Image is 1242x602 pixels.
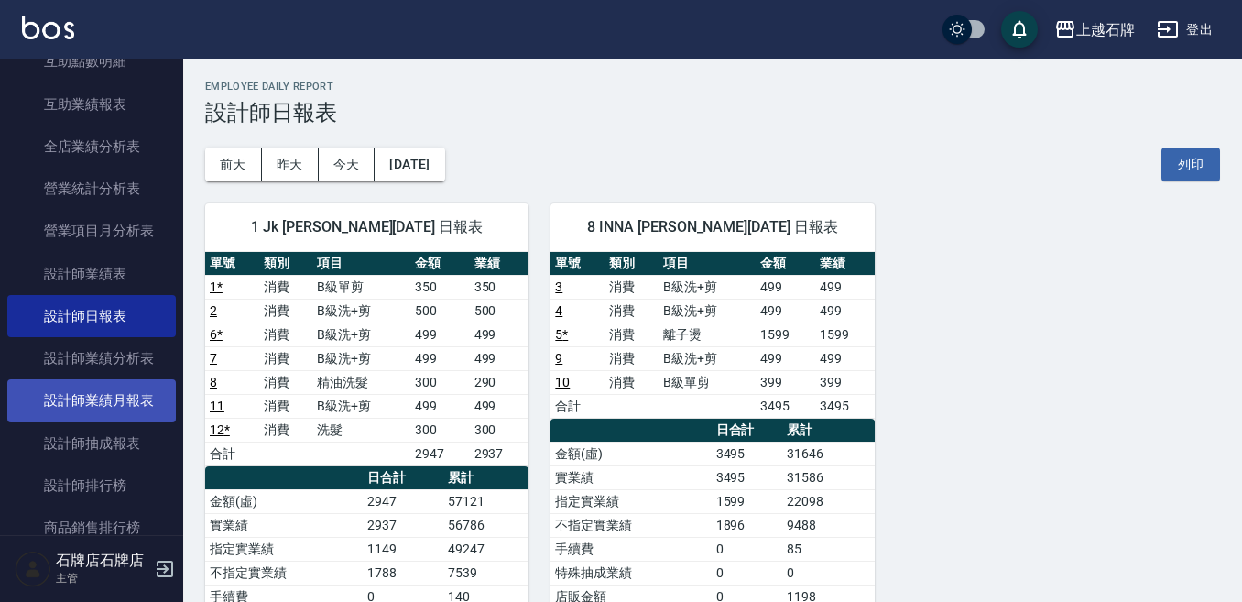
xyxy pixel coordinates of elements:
td: 消費 [259,323,313,346]
td: 2947 [410,442,470,465]
td: B級洗+剪 [659,346,756,370]
td: 499 [470,346,529,370]
td: 300 [410,370,470,394]
th: 累計 [443,466,528,490]
a: 設計師日報表 [7,295,176,337]
button: save [1001,11,1038,48]
button: 昨天 [262,148,319,181]
td: 消費 [259,370,313,394]
th: 類別 [259,252,313,276]
td: 499 [815,346,875,370]
a: 7 [210,351,217,366]
td: 499 [410,346,470,370]
td: 消費 [605,370,659,394]
td: 消費 [259,275,313,299]
td: 3495 [756,394,815,418]
a: 設計師業績分析表 [7,337,176,379]
td: 499 [756,275,815,299]
a: 商品銷售排行榜 [7,507,176,549]
span: 1 Jk [PERSON_NAME][DATE] 日報表 [227,218,507,236]
h2: Employee Daily Report [205,81,1220,93]
table: a dense table [550,252,874,419]
a: 營業項目月分析表 [7,210,176,252]
td: 消費 [259,394,313,418]
a: 設計師排行榜 [7,465,176,507]
td: 手續費 [550,537,711,561]
td: 2937 [363,513,443,537]
a: 8 [210,375,217,389]
td: 31646 [782,442,875,465]
td: 精油洗髮 [312,370,409,394]
button: 列印 [1161,148,1220,181]
td: 不指定實業績 [550,513,711,537]
td: 2937 [470,442,529,465]
table: a dense table [205,252,528,466]
td: 合計 [550,394,605,418]
td: 消費 [605,275,659,299]
td: 49247 [443,537,528,561]
button: [DATE] [375,148,444,181]
td: B級洗+剪 [312,394,409,418]
td: 7539 [443,561,528,585]
td: 指定實業績 [550,489,711,513]
p: 主管 [56,570,149,586]
td: 3495 [712,442,782,465]
a: 營業統計分析表 [7,168,176,210]
td: 洗髮 [312,418,409,442]
td: 0 [712,561,782,585]
td: 350 [410,275,470,299]
td: 2947 [363,489,443,513]
td: 499 [410,323,470,346]
td: 499 [815,275,875,299]
td: 350 [470,275,529,299]
th: 金額 [410,252,470,276]
td: 1599 [815,323,875,346]
th: 項目 [659,252,756,276]
td: 9488 [782,513,875,537]
td: B級洗+剪 [312,323,409,346]
a: 設計師業績表 [7,253,176,295]
td: 290 [470,370,529,394]
a: 4 [555,303,562,318]
td: 1149 [363,537,443,561]
td: 特殊抽成業績 [550,561,711,585]
a: 11 [210,399,224,413]
th: 單號 [205,252,259,276]
td: 31586 [782,465,875,489]
td: B級單剪 [659,370,756,394]
h5: 石牌店石牌店 [56,552,149,570]
td: 3495 [712,465,782,489]
td: 指定實業績 [205,537,363,561]
td: 399 [756,370,815,394]
td: 1599 [712,489,782,513]
a: 全店業績分析表 [7,126,176,168]
button: 上越石牌 [1047,11,1142,49]
td: 金額(虛) [205,489,363,513]
td: 399 [815,370,875,394]
td: 消費 [259,418,313,442]
th: 金額 [756,252,815,276]
td: B級洗+剪 [312,299,409,323]
td: 22098 [782,489,875,513]
a: 互助點數明細 [7,40,176,82]
a: 10 [555,375,570,389]
td: 499 [470,323,529,346]
th: 類別 [605,252,659,276]
a: 設計師抽成報表 [7,422,176,465]
th: 日合計 [712,419,782,443]
td: 499 [470,394,529,418]
div: 上越石牌 [1076,18,1135,41]
td: 實業績 [205,513,363,537]
td: 499 [756,299,815,323]
th: 項目 [312,252,409,276]
th: 累計 [782,419,875,443]
a: 9 [555,351,562,366]
td: 消費 [605,299,659,323]
a: 設計師業績月報表 [7,379,176,421]
td: 不指定實業績 [205,561,363,585]
td: 1788 [363,561,443,585]
td: 499 [815,299,875,323]
a: 互助業績報表 [7,83,176,126]
h3: 設計師日報表 [205,100,1220,126]
button: 前天 [205,148,262,181]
